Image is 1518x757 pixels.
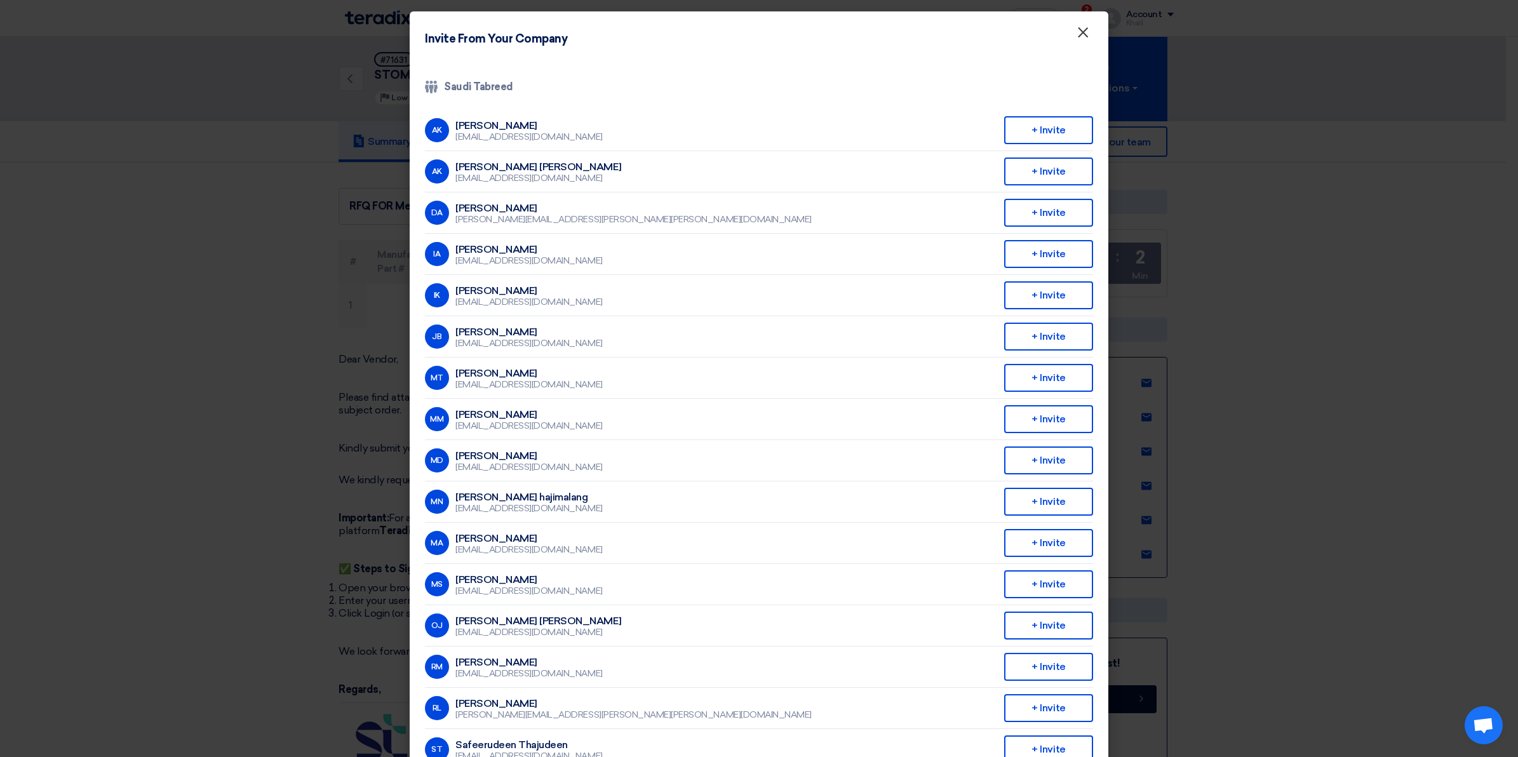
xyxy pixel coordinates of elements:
[455,462,603,473] div: [EMAIL_ADDRESS][DOMAIN_NAME]
[1465,706,1503,744] div: Open chat
[455,161,621,173] div: [PERSON_NAME] [PERSON_NAME]
[455,297,603,308] div: [EMAIL_ADDRESS][DOMAIN_NAME]
[455,503,603,514] div: [EMAIL_ADDRESS][DOMAIN_NAME]
[455,379,603,391] div: [EMAIL_ADDRESS][DOMAIN_NAME]
[425,325,449,349] div: JB
[455,533,603,544] div: [PERSON_NAME]
[425,159,449,184] div: AK
[425,407,449,431] div: MM
[425,30,567,48] h4: Invite From Your Company
[455,450,603,462] div: [PERSON_NAME]
[1004,612,1093,640] div: + Invite
[425,655,449,679] div: RM
[455,338,603,349] div: [EMAIL_ADDRESS][DOMAIN_NAME]
[425,448,449,472] div: MD
[1004,529,1093,557] div: + Invite
[425,572,449,596] div: MS
[455,244,603,255] div: [PERSON_NAME]
[455,214,812,225] div: [PERSON_NAME][EMAIL_ADDRESS][PERSON_NAME][PERSON_NAME][DOMAIN_NAME]
[455,492,603,503] div: [PERSON_NAME] hajimalang
[1004,694,1093,722] div: + Invite
[1004,364,1093,392] div: + Invite
[455,120,603,131] div: [PERSON_NAME]
[425,531,449,555] div: MA
[455,668,603,680] div: [EMAIL_ADDRESS][DOMAIN_NAME]
[1077,23,1089,48] span: ×
[455,285,603,297] div: [PERSON_NAME]
[1004,281,1093,309] div: + Invite
[1004,323,1093,351] div: + Invite
[455,131,603,143] div: [EMAIL_ADDRESS][DOMAIN_NAME]
[455,698,812,709] div: [PERSON_NAME]
[455,544,603,556] div: [EMAIL_ADDRESS][DOMAIN_NAME]
[425,201,449,225] div: DA
[425,490,449,514] div: MN
[455,574,603,586] div: [PERSON_NAME]
[455,203,812,214] div: [PERSON_NAME]
[455,586,603,597] div: [EMAIL_ADDRESS][DOMAIN_NAME]
[425,79,1093,95] div: Saudi Tabreed
[1004,446,1093,474] div: + Invite
[1004,157,1093,185] div: + Invite
[455,709,812,721] div: [PERSON_NAME][EMAIL_ADDRESS][PERSON_NAME][PERSON_NAME][DOMAIN_NAME]
[425,283,449,307] div: IK
[425,118,449,142] div: AK
[1004,488,1093,516] div: + Invite
[1004,570,1093,598] div: + Invite
[455,739,603,751] div: Safeerudeen Thajudeen
[455,409,603,420] div: [PERSON_NAME]
[455,173,621,184] div: [EMAIL_ADDRESS][DOMAIN_NAME]
[455,255,603,267] div: [EMAIL_ADDRESS][DOMAIN_NAME]
[455,420,603,432] div: [EMAIL_ADDRESS][DOMAIN_NAME]
[455,657,603,668] div: [PERSON_NAME]
[1004,653,1093,681] div: + Invite
[425,613,449,638] div: OJ
[455,615,621,627] div: [PERSON_NAME] [PERSON_NAME]
[425,242,449,266] div: IA
[425,696,449,720] div: RL
[455,326,603,338] div: [PERSON_NAME]
[1066,20,1099,46] button: Close
[425,366,449,390] div: MT
[1004,199,1093,227] div: + Invite
[1004,116,1093,144] div: + Invite
[1004,240,1093,268] div: + Invite
[455,627,621,638] div: [EMAIL_ADDRESS][DOMAIN_NAME]
[455,368,603,379] div: [PERSON_NAME]
[1004,405,1093,433] div: + Invite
